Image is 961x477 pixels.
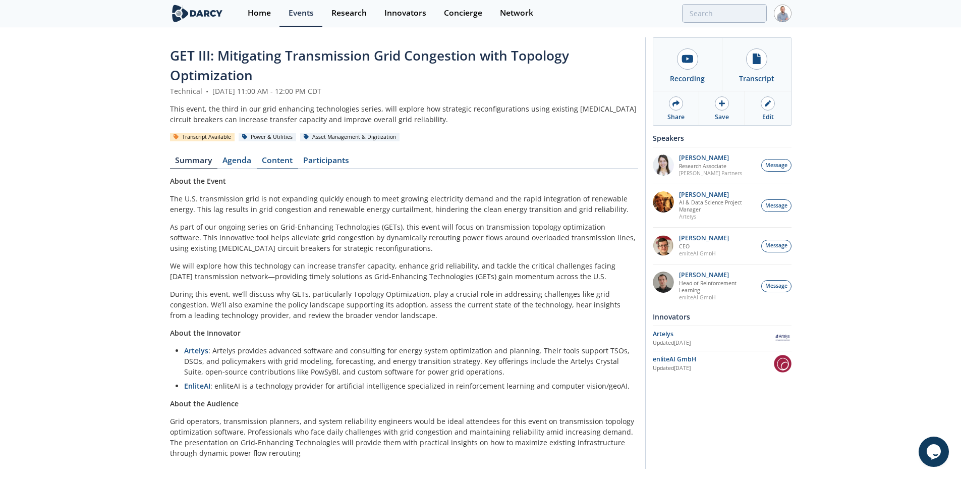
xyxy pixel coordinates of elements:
div: This event, the third in our grid enhancing technologies series, will explore how strategic recon... [170,103,638,125]
p: [PERSON_NAME] [679,191,756,198]
a: Edit [745,91,790,125]
img: Artelys [774,330,792,347]
button: Message [761,240,792,252]
img: d317bafe-fc5e-498b-9b02-4c928708e05c [653,235,674,256]
img: qdh7Er9pRiGqDWE5eNkh [653,154,674,176]
p: During this event, we’ll discuss why GETs, particularly Topology Optimization, play a crucial rol... [170,289,638,321]
img: 89555319-227d-4905-b5d4-f63d20dca788 [653,272,674,293]
div: Transcript Available [170,133,235,142]
span: GET III: Mitigating Transmission Grid Congestion with Topology Optimization [170,46,569,84]
div: Recording [670,73,705,84]
p: Head of Reinforcement Learning [679,280,756,294]
div: Artelys [653,330,774,339]
p: Grid operators, transmission planners, and system reliability engineers would be ideal attendees ... [170,416,638,458]
a: EnliteAI [184,381,210,391]
p: : Artelys provides advanced software and consulting for energy system optimization and planning. ... [184,345,631,377]
p: We will explore how this technology can increase transfer capacity, enhance grid reliability, and... [170,260,638,282]
strong: About the Audience [170,399,239,408]
div: Speakers [653,129,792,147]
button: Message [761,199,792,212]
p: Research Associate [679,163,742,170]
span: Message [765,202,787,210]
a: Transcript [722,38,791,91]
p: CEO [679,243,729,250]
a: enliteAI GmbH Updated[DATE] enliteAI GmbH [653,355,792,373]
img: logo-wide.svg [170,5,225,22]
a: Participants [298,156,355,169]
button: Message [761,159,792,172]
div: Technical [DATE] 11:00 AM - 12:00 PM CDT [170,86,638,96]
button: Message [761,280,792,293]
p: [PERSON_NAME] Partners [679,170,742,177]
p: As part of our ongoing series on Grid-Enhancing Technologies (GETs), this event will focus on tra... [170,222,638,253]
div: Concierge [444,9,482,17]
div: Research [331,9,367,17]
p: enliteAI GmbH [679,250,729,257]
strong: About the Innovator [170,328,241,338]
p: [PERSON_NAME] [679,272,756,279]
div: Edit [762,113,774,122]
span: • [204,86,210,96]
a: Summary [170,156,217,169]
a: Artelys Updated[DATE] Artelys [653,330,792,347]
p: Artelys [679,213,756,220]
img: enliteAI GmbH [774,355,792,373]
div: Network [500,9,533,17]
p: : enliteAI is a technology provider for artificial intelligence specialized in reinforcement lear... [184,381,631,391]
div: Transcript [739,73,774,84]
a: Agenda [217,156,257,169]
strong: About the Event [170,176,226,186]
div: Share [667,113,685,122]
p: enliteAI GmbH [679,294,756,301]
div: Save [715,113,729,122]
p: [PERSON_NAME] [679,235,729,242]
div: Events [289,9,314,17]
span: Message [765,162,787,170]
span: Message [765,282,787,290]
img: Profile [774,5,792,22]
p: [PERSON_NAME] [679,154,742,162]
div: Home [248,9,271,17]
a: Recording [653,38,722,91]
a: Artelys [184,346,208,355]
div: Innovators [653,308,792,326]
iframe: chat widget [919,437,951,467]
input: Advanced Search [682,4,767,23]
div: enliteAI GmbH [653,355,774,364]
div: Asset Management & Digitization [300,133,400,142]
span: Message [765,242,787,250]
a: Content [257,156,298,169]
div: Power & Utilities [239,133,297,142]
div: Updated [DATE] [653,364,774,373]
p: AI & Data Science Project Manager [679,199,756,213]
div: Updated [DATE] [653,339,774,347]
p: The U.S. transmission grid is not expanding quickly enough to meet growing electricity demand and... [170,193,638,215]
img: 99de4c5a-b69f-4f14-b55f-d10ae7c6f140 [653,191,674,213]
div: Innovators [384,9,426,17]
